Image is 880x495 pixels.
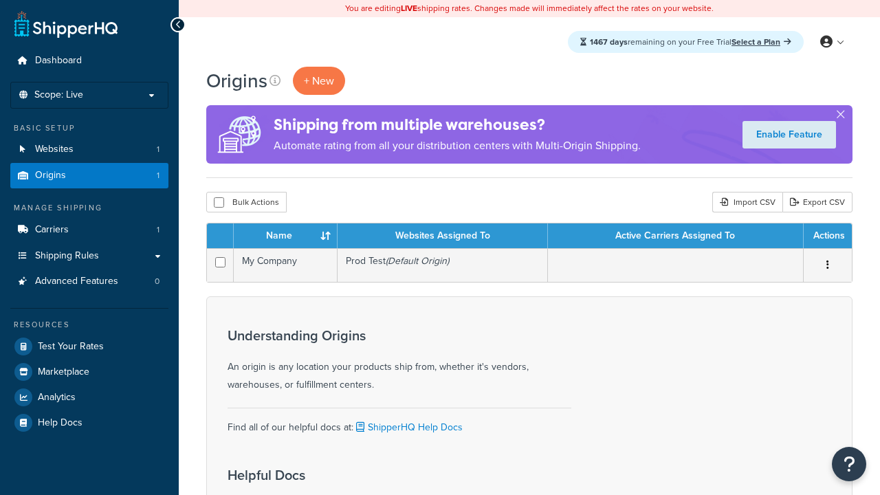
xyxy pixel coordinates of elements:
[10,334,168,359] a: Test Your Rates
[274,113,641,136] h4: Shipping from multiple warehouses?
[35,144,74,155] span: Websites
[157,224,159,236] span: 1
[38,392,76,404] span: Analytics
[38,366,89,378] span: Marketplace
[206,192,287,212] button: Bulk Actions
[10,122,168,134] div: Basic Setup
[386,254,449,268] i: (Default Origin)
[35,55,82,67] span: Dashboard
[832,447,866,481] button: Open Resource Center
[157,170,159,181] span: 1
[10,202,168,214] div: Manage Shipping
[353,420,463,434] a: ShipperHQ Help Docs
[338,248,548,282] td: Prod Test
[10,137,168,162] a: Websites 1
[35,224,69,236] span: Carriers
[10,217,168,243] li: Carriers
[782,192,852,212] a: Export CSV
[293,67,345,95] a: + New
[548,223,804,248] th: Active Carriers Assigned To
[10,243,168,269] a: Shipping Rules
[228,328,571,343] h3: Understanding Origins
[228,328,571,394] div: An origin is any location your products ship from, whether it's vendors, warehouses, or fulfillme...
[401,2,417,14] b: LIVE
[731,36,791,48] a: Select a Plan
[38,417,82,429] span: Help Docs
[712,192,782,212] div: Import CSV
[157,144,159,155] span: 1
[155,276,159,287] span: 0
[35,250,99,262] span: Shipping Rules
[35,276,118,287] span: Advanced Features
[34,89,83,101] span: Scope: Live
[206,105,274,164] img: ad-origins-multi-dfa493678c5a35abed25fd24b4b8a3fa3505936ce257c16c00bdefe2f3200be3.png
[234,223,338,248] th: Name : activate to sort column ascending
[10,269,168,294] a: Advanced Features 0
[568,31,804,53] div: remaining on your Free Trial
[10,217,168,243] a: Carriers 1
[35,170,66,181] span: Origins
[274,136,641,155] p: Automate rating from all your distribution centers with Multi-Origin Shipping.
[234,248,338,282] td: My Company
[206,67,267,94] h1: Origins
[590,36,628,48] strong: 1467 days
[304,73,334,89] span: + New
[338,223,548,248] th: Websites Assigned To
[228,408,571,437] div: Find all of our helpful docs at:
[10,137,168,162] li: Websites
[804,223,852,248] th: Actions
[228,467,500,483] h3: Helpful Docs
[10,163,168,188] a: Origins 1
[10,269,168,294] li: Advanced Features
[10,319,168,331] div: Resources
[10,385,168,410] a: Analytics
[14,10,118,38] a: ShipperHQ Home
[10,410,168,435] a: Help Docs
[38,341,104,353] span: Test Your Rates
[10,163,168,188] li: Origins
[742,121,836,148] a: Enable Feature
[10,48,168,74] a: Dashboard
[10,360,168,384] a: Marketplace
